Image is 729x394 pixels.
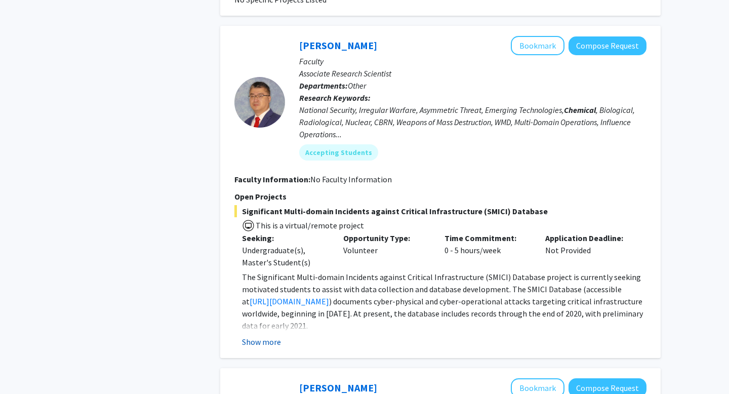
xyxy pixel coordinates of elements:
[299,381,377,394] a: [PERSON_NAME]
[444,232,531,244] p: Time Commitment:
[545,232,631,244] p: Application Deadline:
[255,220,364,230] span: This is a virtual/remote project
[242,271,646,332] p: The Significant Multi-domain Incidents against Critical Infrastructure (SMICI) Database project i...
[569,36,646,55] button: Compose Request to Steve Sin
[250,296,329,306] a: [URL][DOMAIN_NAME]
[299,104,646,140] div: National Security, Irregular Warfare, Asymmetric Threat, Emerging Technologies, , Biological, Rad...
[299,93,371,103] b: Research Keywords:
[242,336,281,348] button: Show more
[234,205,646,217] span: Significant Multi-domain Incidents against Critical Infrastructure (SMICI) Database
[336,232,437,268] div: Volunteer
[234,190,646,203] p: Open Projects
[234,174,310,184] b: Faculty Information:
[310,174,392,184] span: No Faculty Information
[299,39,377,52] a: [PERSON_NAME]
[242,244,328,268] div: Undergraduate(s), Master's Student(s)
[564,105,596,115] b: Chemical
[299,55,646,67] p: Faculty
[437,232,538,268] div: 0 - 5 hours/week
[299,67,646,80] p: Associate Research Scientist
[8,348,43,386] iframe: Chat
[299,81,348,91] b: Departments:
[299,144,378,161] mat-chip: Accepting Students
[538,232,639,268] div: Not Provided
[242,232,328,244] p: Seeking:
[511,36,564,55] button: Add Steve Sin to Bookmarks
[348,81,366,91] span: Other
[343,232,429,244] p: Opportunity Type:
